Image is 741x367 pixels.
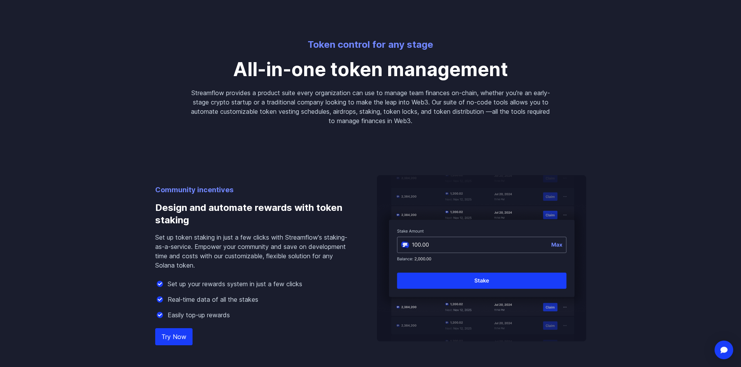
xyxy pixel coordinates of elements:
[155,184,352,195] p: Community incentives
[715,341,733,359] div: Open Intercom Messenger
[168,279,302,289] p: Set up your rewards system in just a few clicks
[190,60,551,79] p: All-in-one token management
[168,310,230,320] p: Easily top-up rewards
[168,295,258,304] p: Real-time data of all the stakes
[377,175,586,341] img: Design and automate rewards with token staking
[155,195,352,233] h3: Design and automate rewards with token staking
[190,88,551,125] p: Streamflow provides a product suite every organization can use to manage team finances on-chain, ...
[190,38,551,51] p: Token control for any stage
[155,233,352,270] p: Set up token staking in just a few clicks with Streamflow's staking-as-a-service. Empower your co...
[155,328,193,345] a: Try Now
